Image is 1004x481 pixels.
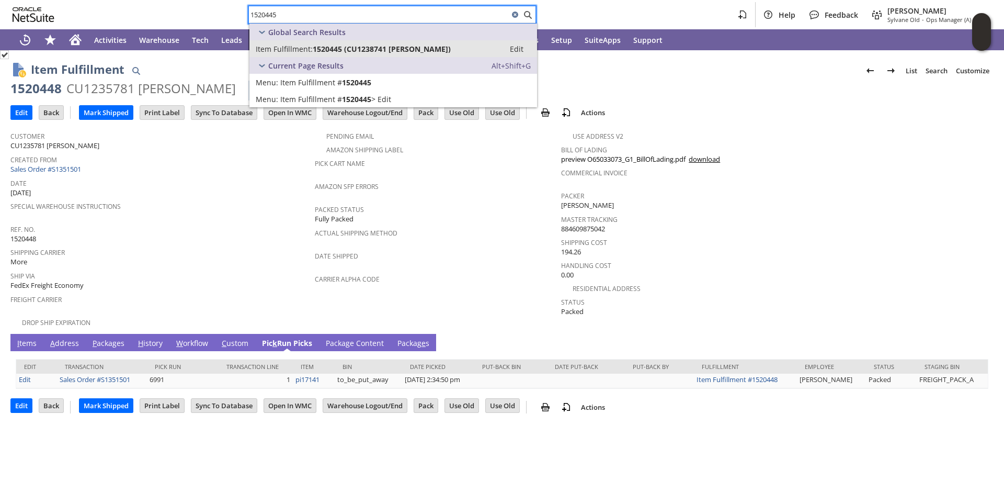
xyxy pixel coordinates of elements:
[975,336,987,349] a: Unrolled view on
[797,374,866,388] td: [PERSON_NAME]
[326,132,374,141] a: Pending Email
[138,338,143,348] span: H
[222,338,226,348] span: C
[561,154,686,164] a: preview O65033073_G1_BillOfLading.pdf
[272,338,277,348] span: k
[10,234,36,244] span: 1520448
[561,298,585,307] a: Status
[561,247,581,257] span: 194.26
[315,229,397,238] a: Actual Shipping Method
[445,106,478,119] input: Use Old
[256,44,313,54] span: Item Fulfillment:
[545,29,578,50] a: Setup
[561,200,614,210] span: [PERSON_NAME]
[925,363,980,371] div: Staging Bin
[155,363,197,371] div: Pick Run
[130,64,142,77] img: Quick Find
[414,106,438,119] input: Pack
[90,338,127,350] a: Packages
[248,81,280,100] div: Packed
[315,252,358,261] a: Date Shipped
[414,399,438,412] input: Pack
[10,188,31,198] span: [DATE]
[140,106,184,119] input: Print Label
[10,202,121,211] a: Special Warehouse Instructions
[346,338,350,348] span: g
[10,80,62,97] div: 1520448
[10,248,65,257] a: Shipping Carrier
[60,375,130,384] a: Sales Order #S1351501
[147,374,204,388] td: 6991
[280,77,342,87] span: Item Fulfillment #
[219,338,251,350] a: Custom
[22,318,90,327] a: Drop Ship Expiration
[539,106,552,119] img: print.svg
[301,363,327,371] div: Item
[139,35,179,45] span: Warehouse
[445,399,478,412] input: Use Old
[864,64,876,77] img: Previous
[256,77,278,87] span: Menu:
[88,29,133,50] a: Activities
[280,94,342,104] span: Item Fulfillment #
[24,363,49,371] div: Edit
[551,35,572,45] span: Setup
[866,374,917,388] td: Packed
[343,363,394,371] div: Bin
[585,35,621,45] span: SuiteApps
[561,215,618,224] a: Master Tracking
[561,307,584,317] span: Packed
[10,141,99,151] span: CU1235781 [PERSON_NAME]
[19,33,31,46] svg: Recent Records
[19,375,31,384] a: Edit
[482,363,539,371] div: Put-back Bin
[627,29,669,50] a: Support
[39,106,63,119] input: Back
[561,192,584,200] a: Packer
[94,35,127,45] span: Activities
[561,146,607,154] a: Bill Of Lading
[10,272,35,281] a: Ship Via
[573,132,623,141] a: Use Address V2
[633,363,686,371] div: Put-back By
[323,338,386,350] a: Package Content
[402,374,474,388] td: [DATE] 2:34:50 pm
[13,29,38,50] a: Recent Records
[11,106,32,119] input: Edit
[633,35,663,45] span: Support
[779,10,795,20] span: Help
[922,16,924,24] span: -
[176,338,183,348] span: W
[825,10,858,20] span: Feedback
[561,261,611,270] a: Handling Cost
[13,7,54,22] svg: logo
[11,399,32,412] input: Edit
[133,29,186,50] a: Warehouse
[952,62,994,79] a: Customize
[249,40,537,57] a: Item Fulfillment:1520445 (CU1238741 [PERSON_NAME])Edit:
[555,363,617,371] div: Date Put-back
[50,338,55,348] span: A
[561,238,607,247] a: Shipping Cost
[10,132,44,141] a: Customer
[539,401,552,413] img: print.svg
[10,155,57,164] a: Created From
[313,44,451,54] span: 1520445 (CU1238741 [PERSON_NAME])
[140,399,184,412] input: Print Label
[689,154,720,164] a: download
[10,281,84,290] span: FedEx Freight Economy
[249,8,509,21] input: Search
[498,42,535,55] a: Edit:
[421,338,426,348] span: e
[79,399,133,412] input: Mark Shipped
[926,16,985,24] span: Ops Manager (A) (F2L)
[264,106,316,119] input: Open In WMC
[248,29,312,50] a: Opportunities
[79,106,133,119] input: Mark Shipped
[39,399,63,412] input: Back
[972,32,991,51] span: Oracle Guided Learning Widget. To move around, please hold and drag
[249,91,537,107] a: Edit
[342,77,371,87] span: 1520445
[69,33,82,46] svg: Home
[259,338,315,350] a: PickRun Picks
